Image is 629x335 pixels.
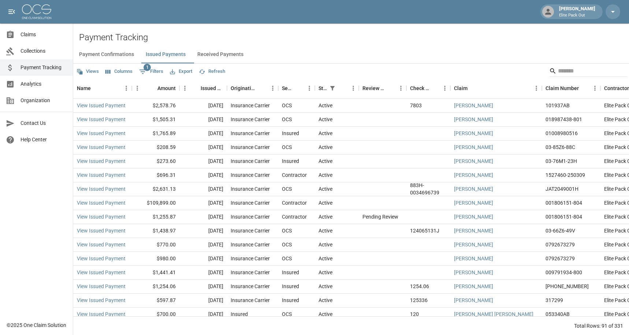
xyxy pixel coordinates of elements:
[132,294,179,308] div: $597.87
[410,297,428,304] div: 125336
[319,102,332,109] div: Active
[77,199,126,206] a: View Issued Payment
[179,238,227,252] div: [DATE]
[179,155,227,168] div: [DATE]
[197,66,227,77] button: Refresh
[179,294,227,308] div: [DATE]
[231,171,270,179] div: Insurance Carrier
[231,199,270,206] div: Insurance Carrier
[282,116,292,123] div: OCS
[132,280,179,294] div: $1,254.06
[79,32,629,43] h2: Payment Tracking
[132,99,179,113] div: $2,578.76
[282,157,299,165] div: Insured
[282,297,299,304] div: Insured
[546,185,578,193] div: JAT2049001H
[546,78,579,98] div: Claim Number
[282,227,292,234] div: OCS
[319,199,332,206] div: Active
[77,157,126,165] a: View Issued Payment
[546,116,582,123] div: 018987438-801
[546,269,582,276] div: 009791934-800
[454,78,468,98] div: Claim
[4,4,19,19] button: open drawer
[77,283,126,290] a: View Issued Payment
[21,31,67,38] span: Claims
[319,144,332,151] div: Active
[454,157,493,165] a: [PERSON_NAME]
[319,227,332,234] div: Active
[454,310,533,318] a: [PERSON_NAME] [PERSON_NAME]
[319,297,332,304] div: Active
[231,213,270,220] div: Insurance Carrier
[77,310,126,318] a: View Issued Payment
[77,78,91,98] div: Name
[454,241,493,248] a: [PERSON_NAME]
[454,130,493,137] a: [PERSON_NAME]
[77,116,126,123] a: View Issued Payment
[282,241,292,248] div: OCS
[574,322,623,330] div: Total Rows: 91 of 331
[546,171,585,179] div: 1527460-250309
[282,255,292,262] div: OCS
[410,227,439,234] div: 124065131J
[546,157,577,165] div: 03-76M1-23H
[319,157,332,165] div: Active
[231,241,270,248] div: Insurance Carrier
[132,83,143,94] button: Menu
[410,283,429,290] div: 1254.06
[132,168,179,182] div: $696.31
[168,66,194,77] button: Export
[546,255,575,262] div: 0792673279
[315,78,359,98] div: Status
[454,269,493,276] a: [PERSON_NAME]
[282,269,299,276] div: Insured
[454,102,493,109] a: [PERSON_NAME]
[454,171,493,179] a: [PERSON_NAME]
[104,66,134,77] button: Select columns
[227,78,278,98] div: Originating From
[179,182,227,196] div: [DATE]
[77,130,126,137] a: View Issued Payment
[531,83,542,94] button: Menu
[132,252,179,266] div: $980.00
[231,283,270,290] div: Insurance Carrier
[319,213,332,220] div: Active
[454,283,493,290] a: [PERSON_NAME]
[179,83,190,94] button: Menu
[327,83,338,93] button: Show filters
[278,78,315,98] div: Sent To
[231,157,270,165] div: Insurance Carrier
[319,116,332,123] div: Active
[546,144,575,151] div: 03-85Z6-88C
[319,269,332,276] div: Active
[21,136,67,144] span: Help Center
[546,213,582,220] div: 001806151-804
[319,310,332,318] div: Active
[348,83,359,94] button: Menu
[319,78,327,98] div: Status
[73,46,140,63] button: Payment Confirmations
[121,83,132,94] button: Menu
[77,185,126,193] a: View Issued Payment
[77,227,126,234] a: View Issued Payment
[231,255,270,262] div: Insurance Carrier
[21,64,67,71] span: Payment Tracking
[21,80,67,88] span: Analytics
[546,227,575,234] div: 03-66Z6-49V
[410,182,447,196] div: 883H-0034696739
[282,185,292,193] div: OCS
[559,12,595,19] p: Elite Pack Out
[132,182,179,196] div: $2,631.13
[190,83,201,93] button: Sort
[201,78,223,98] div: Issued Date
[231,116,270,123] div: Insurance Carrier
[410,102,422,109] div: 7803
[282,144,292,151] div: OCS
[77,144,126,151] a: View Issued Payment
[231,297,270,304] div: Insurance Carrier
[454,227,493,234] a: [PERSON_NAME]
[338,83,348,93] button: Sort
[231,310,248,318] div: Insured
[77,297,126,304] a: View Issued Payment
